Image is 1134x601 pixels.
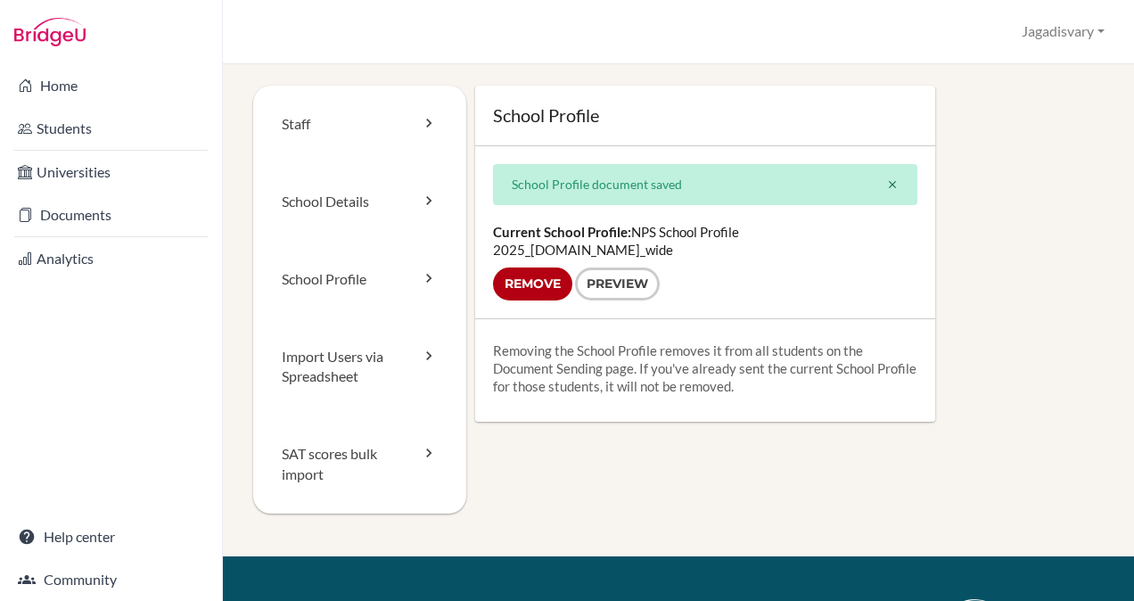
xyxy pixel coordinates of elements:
[1014,15,1113,48] button: Jagadisvary
[253,318,466,416] a: Import Users via Spreadsheet
[4,111,218,146] a: Students
[253,163,466,241] a: School Details
[493,268,572,300] input: Remove
[493,164,918,205] div: School Profile document saved
[4,197,218,233] a: Documents
[475,205,936,318] div: NPS School Profile 2025_[DOMAIN_NAME]_wide
[253,416,466,514] a: SAT scores bulk import
[4,519,218,555] a: Help center
[4,68,218,103] a: Home
[253,86,466,163] a: Staff
[493,342,918,395] p: Removing the School Profile removes it from all students on the Document Sending page. If you've ...
[493,224,631,240] strong: Current School Profile:
[575,268,660,300] a: Preview
[868,165,916,204] button: Close
[253,241,466,318] a: School Profile
[4,154,218,190] a: Universities
[493,103,918,128] h1: School Profile
[4,241,218,276] a: Analytics
[4,562,218,597] a: Community
[886,178,899,191] i: close
[14,18,86,46] img: Bridge-U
